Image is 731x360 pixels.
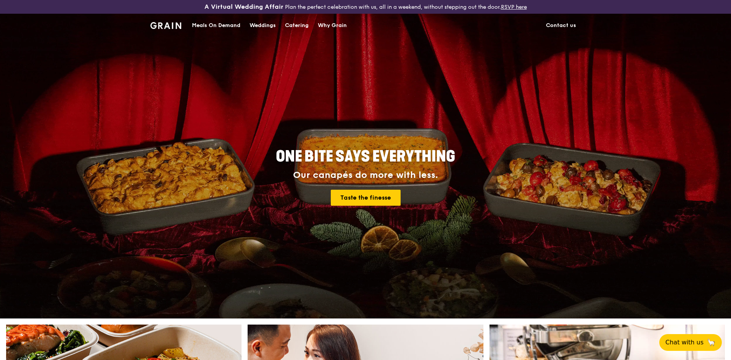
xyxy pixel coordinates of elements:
[150,22,181,29] img: Grain
[659,334,722,351] button: Chat with us🦙
[250,14,276,37] div: Weddings
[192,14,240,37] div: Meals On Demand
[665,338,704,347] span: Chat with us
[313,14,351,37] a: Why Grain
[204,3,283,11] h3: A Virtual Wedding Affair
[501,4,527,10] a: RSVP here
[146,3,585,11] div: Plan the perfect celebration with us, all in a weekend, without stepping out the door.
[318,14,347,37] div: Why Grain
[285,14,309,37] div: Catering
[541,14,581,37] a: Contact us
[331,190,401,206] a: Taste the finesse
[707,338,716,347] span: 🦙
[150,13,181,36] a: GrainGrain
[245,14,280,37] a: Weddings
[280,14,313,37] a: Catering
